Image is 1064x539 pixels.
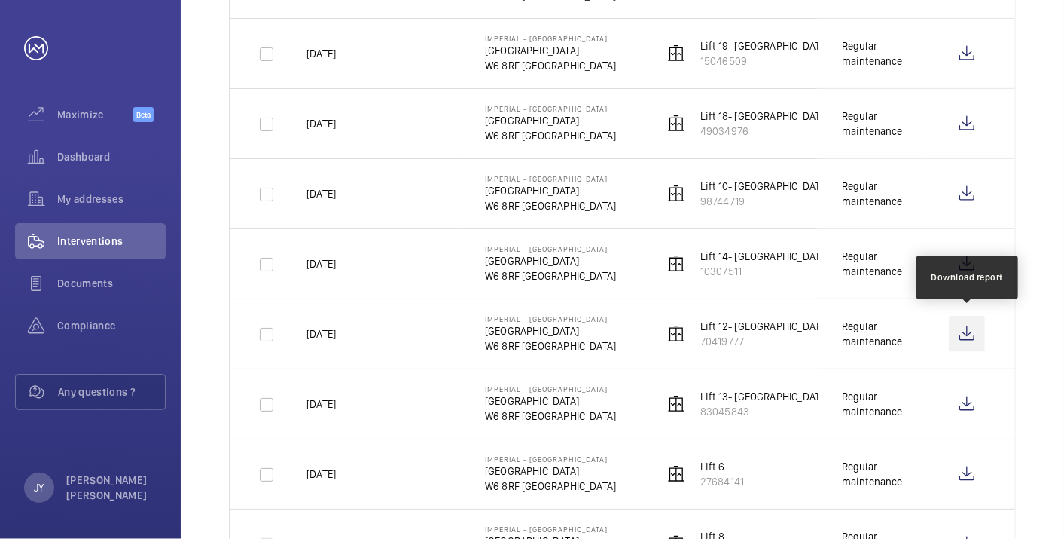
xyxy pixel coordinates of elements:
[700,319,915,334] p: Lift 12- [GEOGRAPHIC_DATA] Block (Passenger)
[485,479,616,494] p: W6 8RF [GEOGRAPHIC_DATA]
[700,404,915,419] p: 83045843
[485,384,616,394] p: Imperial - [GEOGRAPHIC_DATA]
[842,179,925,209] div: Regular maintenance
[66,473,157,503] p: [PERSON_NAME] [PERSON_NAME]
[700,474,744,489] p: 27684141
[306,46,336,61] p: [DATE]
[485,314,616,323] p: Imperial - [GEOGRAPHIC_DATA]
[57,107,133,122] span: Maximize
[57,234,166,249] span: Interventions
[667,185,685,203] img: elevator.svg
[485,268,616,283] p: W6 8RF [GEOGRAPHIC_DATA]
[34,480,44,495] p: JY
[485,128,616,143] p: W6 8RF [GEOGRAPHIC_DATA]
[485,183,616,198] p: [GEOGRAPHIC_DATA]
[57,318,166,333] span: Compliance
[306,256,336,271] p: [DATE]
[842,38,925,69] div: Regular maintenance
[485,34,616,43] p: Imperial - [GEOGRAPHIC_DATA]
[700,109,915,124] p: Lift 18- [GEOGRAPHIC_DATA] Block (Passenger)
[485,394,616,409] p: [GEOGRAPHIC_DATA]
[667,44,685,63] img: elevator.svg
[485,58,616,73] p: W6 8RF [GEOGRAPHIC_DATA]
[306,186,336,201] p: [DATE]
[58,384,165,400] span: Any questions ?
[485,338,616,354] p: W6 8RF [GEOGRAPHIC_DATA]
[931,271,1004,284] div: Download report
[485,409,616,424] p: W6 8RF [GEOGRAPHIC_DATA]
[306,116,336,131] p: [DATE]
[842,459,925,489] div: Regular maintenance
[485,43,616,58] p: [GEOGRAPHIC_DATA]
[700,194,915,209] p: 98744719
[700,38,915,54] p: Lift 19- [GEOGRAPHIC_DATA] Block (Passenger)
[700,124,915,139] p: 49034976
[485,253,616,268] p: [GEOGRAPHIC_DATA]
[700,334,915,349] p: 70419777
[667,255,685,273] img: elevator.svg
[485,464,616,479] p: [GEOGRAPHIC_DATA]
[485,525,616,534] p: Imperial - [GEOGRAPHIC_DATA]
[842,109,925,139] div: Regular maintenance
[700,459,744,474] p: Lift 6
[485,455,616,464] p: Imperial - [GEOGRAPHIC_DATA]
[700,389,915,404] p: Lift 13- [GEOGRAPHIC_DATA] Block (Passenger)
[700,179,915,194] p: Lift 10- [GEOGRAPHIC_DATA] Block (Passenger)
[57,276,166,291] span: Documents
[485,323,616,338] p: [GEOGRAPHIC_DATA]
[133,107,154,122] span: Beta
[667,325,685,343] img: elevator.svg
[485,113,616,128] p: [GEOGRAPHIC_DATA]
[306,397,336,412] p: [DATE]
[700,264,915,279] p: 10307511
[485,198,616,213] p: W6 8RF [GEOGRAPHIC_DATA]
[842,249,925,279] div: Regular maintenance
[842,389,925,419] div: Regular maintenance
[667,465,685,483] img: elevator.svg
[57,191,166,207] span: My addresses
[306,326,336,341] p: [DATE]
[306,467,336,482] p: [DATE]
[485,244,616,253] p: Imperial - [GEOGRAPHIC_DATA]
[667,115,685,133] img: elevator.svg
[700,54,915,69] p: 15046509
[667,395,685,413] img: elevator.svg
[57,149,166,164] span: Dashboard
[700,249,915,264] p: Lift 14- [GEOGRAPHIC_DATA] Block (Passenger)
[485,104,616,113] p: Imperial - [GEOGRAPHIC_DATA]
[485,174,616,183] p: Imperial - [GEOGRAPHIC_DATA]
[842,319,925,349] div: Regular maintenance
